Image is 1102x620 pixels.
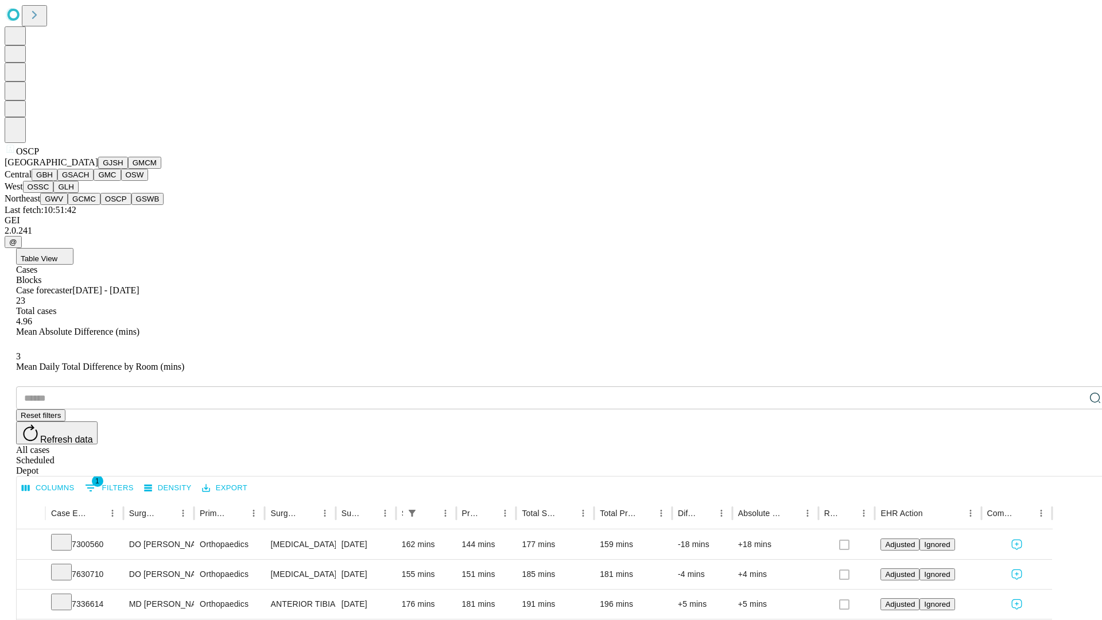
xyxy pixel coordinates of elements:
[800,505,816,521] button: Menu
[462,560,511,589] div: 151 mins
[88,505,104,521] button: Sort
[16,306,56,316] span: Total cases
[856,505,872,521] button: Menu
[713,505,730,521] button: Menu
[924,540,950,549] span: Ignored
[230,505,246,521] button: Sort
[51,560,118,589] div: 7630710
[200,509,228,518] div: Primary Service
[697,505,713,521] button: Sort
[5,193,40,203] span: Northeast
[16,362,184,371] span: Mean Daily Total Difference by Room (mins)
[175,505,191,521] button: Menu
[51,509,87,518] div: Case Epic Id
[200,560,259,589] div: Orthopaedics
[128,157,161,169] button: GMCM
[5,226,1097,236] div: 2.0.241
[342,509,360,518] div: Surgery Date
[16,248,73,265] button: Table View
[1017,505,1033,521] button: Sort
[462,509,480,518] div: Predicted In Room Duration
[40,435,93,444] span: Refresh data
[270,509,299,518] div: Surgery Name
[600,590,666,619] div: 196 mins
[462,530,511,559] div: 144 mins
[342,530,390,559] div: [DATE]
[421,505,437,521] button: Sort
[880,568,919,580] button: Adjusted
[880,509,922,518] div: EHR Action
[402,509,403,518] div: Scheduled In Room Duration
[522,530,588,559] div: 177 mins
[19,479,77,497] button: Select columns
[678,509,696,518] div: Difference
[317,505,333,521] button: Menu
[53,181,78,193] button: GLH
[200,530,259,559] div: Orthopaedics
[885,600,915,609] span: Adjusted
[94,169,121,181] button: GMC
[21,254,57,263] span: Table View
[924,505,940,521] button: Sort
[919,538,954,551] button: Ignored
[40,193,68,205] button: GWV
[402,590,451,619] div: 176 mins
[678,590,727,619] div: +5 mins
[5,157,98,167] span: [GEOGRAPHIC_DATA]
[653,505,669,521] button: Menu
[51,530,118,559] div: 7300560
[22,595,40,615] button: Expand
[301,505,317,521] button: Sort
[200,590,259,619] div: Orthopaedics
[342,590,390,619] div: [DATE]
[72,285,139,295] span: [DATE] - [DATE]
[131,193,164,205] button: GSWB
[9,238,17,246] span: @
[885,540,915,549] span: Adjusted
[783,505,800,521] button: Sort
[880,538,919,551] button: Adjusted
[5,215,1097,226] div: GEI
[522,509,558,518] div: Total Scheduled Duration
[738,509,782,518] div: Absolute Difference
[880,598,919,610] button: Adjusted
[21,411,61,420] span: Reset filters
[738,530,813,559] div: +18 mins
[92,475,103,487] span: 1
[16,285,72,295] span: Case forecaster
[16,296,25,305] span: 23
[559,505,575,521] button: Sort
[462,590,511,619] div: 181 mins
[270,590,329,619] div: ANTERIOR TIBIAL TUBERCLEPLASTY
[82,479,137,497] button: Show filters
[141,479,195,497] button: Density
[270,560,329,589] div: [MEDICAL_DATA] W/ LABRAL REPAIR
[121,169,149,181] button: OSW
[600,509,636,518] div: Total Predicted Duration
[270,530,329,559] div: [MEDICAL_DATA] W/ LABRAL REPAIR
[246,505,262,521] button: Menu
[963,505,979,521] button: Menu
[924,570,950,579] span: Ignored
[600,560,666,589] div: 181 mins
[22,565,40,585] button: Expand
[1033,505,1049,521] button: Menu
[68,193,100,205] button: GCMC
[497,505,513,521] button: Menu
[600,530,666,559] div: 159 mins
[98,157,128,169] button: GJSH
[16,146,39,156] span: OSCP
[522,560,588,589] div: 185 mins
[5,236,22,248] button: @
[129,509,158,518] div: Surgeon Name
[678,560,727,589] div: -4 mins
[404,505,420,521] button: Show filters
[840,505,856,521] button: Sort
[22,535,40,555] button: Expand
[16,409,65,421] button: Reset filters
[23,181,54,193] button: OSSC
[104,505,121,521] button: Menu
[404,505,420,521] div: 1 active filter
[575,505,591,521] button: Menu
[402,560,451,589] div: 155 mins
